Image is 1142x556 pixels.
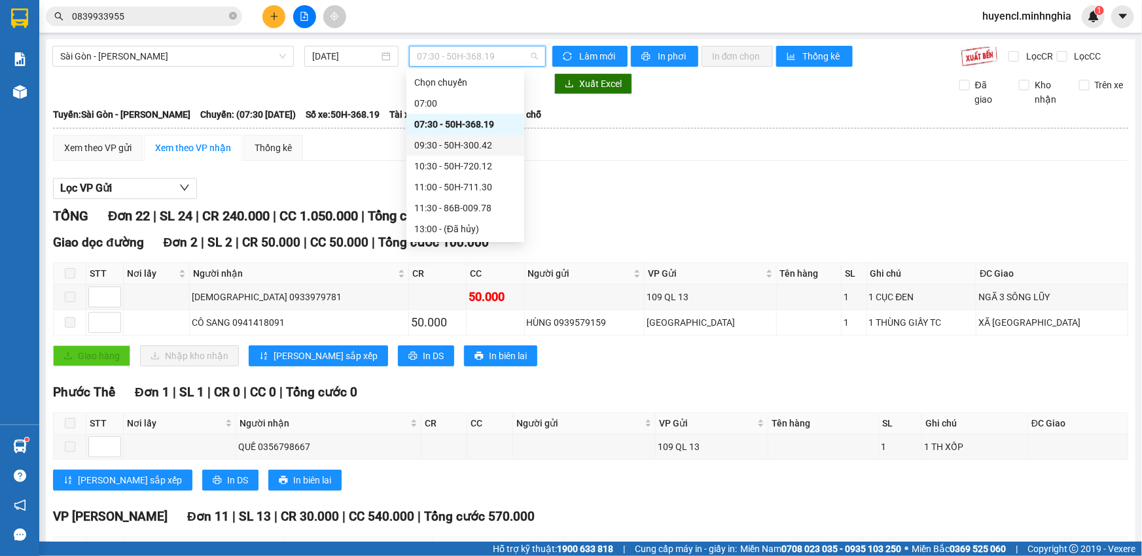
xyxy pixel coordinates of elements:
[659,416,755,430] span: VP Gửi
[1069,49,1103,63] span: Lọc CC
[378,235,489,250] span: Tổng cước 100.000
[565,79,574,90] span: download
[842,263,866,285] th: SL
[961,46,998,67] img: 9k=
[279,385,283,400] span: |
[880,413,922,434] th: SL
[474,351,484,362] span: printer
[645,285,777,310] td: 109 QL 13
[286,385,357,400] span: Tổng cước 0
[64,141,132,155] div: Xem theo VP gửi
[976,263,1128,285] th: ĐC Giao
[414,117,516,131] div: 07:30 - 50H-368.19
[1090,78,1129,92] span: Trên xe
[702,46,773,67] button: In đơn chọn
[53,509,168,524] span: VP [PERSON_NAME]
[579,49,617,63] span: Làm mới
[312,49,379,63] input: 14/09/2025
[372,235,375,250] span: |
[300,12,309,21] span: file-add
[1111,5,1134,28] button: caret-down
[135,385,170,400] span: Đơn 1
[342,509,346,524] span: |
[557,544,613,554] strong: 1900 633 818
[72,9,226,24] input: Tìm tên, số ĐT hoặc mã đơn
[249,345,388,366] button: sort-ascending[PERSON_NAME] sắp xếp
[417,46,538,66] span: 07:30 - 50H-368.19
[250,385,276,400] span: CC 0
[201,235,204,250] span: |
[648,266,763,281] span: VP Gửi
[268,470,342,491] button: printerIn biên lai
[86,263,124,285] th: STT
[14,529,26,541] span: message
[86,413,124,434] th: STT
[229,10,237,23] span: close-circle
[1029,78,1069,107] span: Kho nhận
[238,440,419,454] div: QUẾ 0356798667
[368,208,491,224] span: Tổng cước 1.290.000
[414,96,516,111] div: 07:00
[972,8,1082,24] span: huyencl.minhnghia
[127,540,270,555] span: Nơi lấy
[467,413,513,434] th: CC
[173,385,176,400] span: |
[187,509,229,524] span: Đơn 11
[196,208,199,224] span: |
[207,385,211,400] span: |
[281,509,339,524] span: CR 30.000
[657,540,780,555] span: VP Gửi
[60,46,286,66] span: Sài Gòn - Phan Rí
[423,349,444,363] span: In DS
[787,52,798,62] span: bar-chart
[330,12,339,21] span: aim
[127,416,223,430] span: Nơi lấy
[179,385,204,400] span: SL 1
[164,235,198,250] span: Đơn 2
[53,178,197,199] button: Lọc VP Gửi
[153,208,156,224] span: |
[273,208,276,224] span: |
[635,542,737,556] span: Cung cấp máy in - giấy in:
[259,351,268,362] span: sort-ascending
[1095,6,1104,15] sup: 1
[976,285,1128,310] td: NGÃ 3 SÔNG LŨY
[279,208,358,224] span: CC 1.050.000
[1028,413,1128,434] th: ĐC Giao
[287,540,419,555] span: Người nhận
[192,290,406,304] div: [DEMOGRAPHIC_DATA] 0933979781
[647,315,774,330] div: [GEOGRAPHIC_DATA]
[232,509,236,524] span: |
[414,222,516,236] div: 13:00 - (Đã hủy)
[398,345,454,366] button: printerIn DS
[53,470,192,491] button: sort-ascending[PERSON_NAME] sắp xếp
[293,473,331,487] span: In biên lai
[53,345,130,366] button: uploadGiao hàng
[740,542,901,556] span: Miền Nam
[25,438,29,442] sup: 1
[777,263,842,285] th: Tên hàng
[411,313,464,332] div: 50.000
[1097,6,1101,15] span: 1
[243,385,247,400] span: |
[11,9,28,28] img: logo-vxr
[516,416,642,430] span: Người gửi
[323,5,346,28] button: aim
[467,263,524,285] th: CC
[869,315,974,330] div: 1 THÙNG GIẤY TC
[409,263,467,285] th: CR
[274,509,277,524] span: |
[976,310,1128,336] td: XÃ [GEOGRAPHIC_DATA]
[418,509,421,524] span: |
[645,310,777,336] td: Sài Gòn
[414,201,516,215] div: 11:30 - 86B-009.78
[53,208,88,224] span: TỔNG
[527,315,642,330] div: HÙNG 0939579159
[108,208,150,224] span: Đơn 22
[160,208,192,224] span: SL 24
[63,476,73,486] span: sort-ascending
[464,345,537,366] button: printerIn biên lai
[552,46,628,67] button: syncLàm mới
[53,235,144,250] span: Giao dọc đường
[229,12,237,20] span: close-circle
